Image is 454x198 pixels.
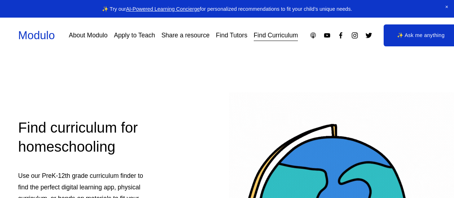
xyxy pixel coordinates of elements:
[216,29,248,42] a: Find Tutors
[351,32,359,39] a: Instagram
[323,32,331,39] a: YouTube
[337,32,345,39] a: Facebook
[365,32,373,39] a: Twitter
[126,6,200,12] a: AI-Powered Learning Concierge
[254,29,298,42] a: Find Curriculum
[114,29,155,42] a: Apply to Teach
[162,29,210,42] a: Share a resource
[309,32,317,39] a: Apple Podcasts
[69,29,108,42] a: About Modulo
[18,119,155,157] h2: Find curriculum for homeschooling
[18,29,55,42] a: Modulo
